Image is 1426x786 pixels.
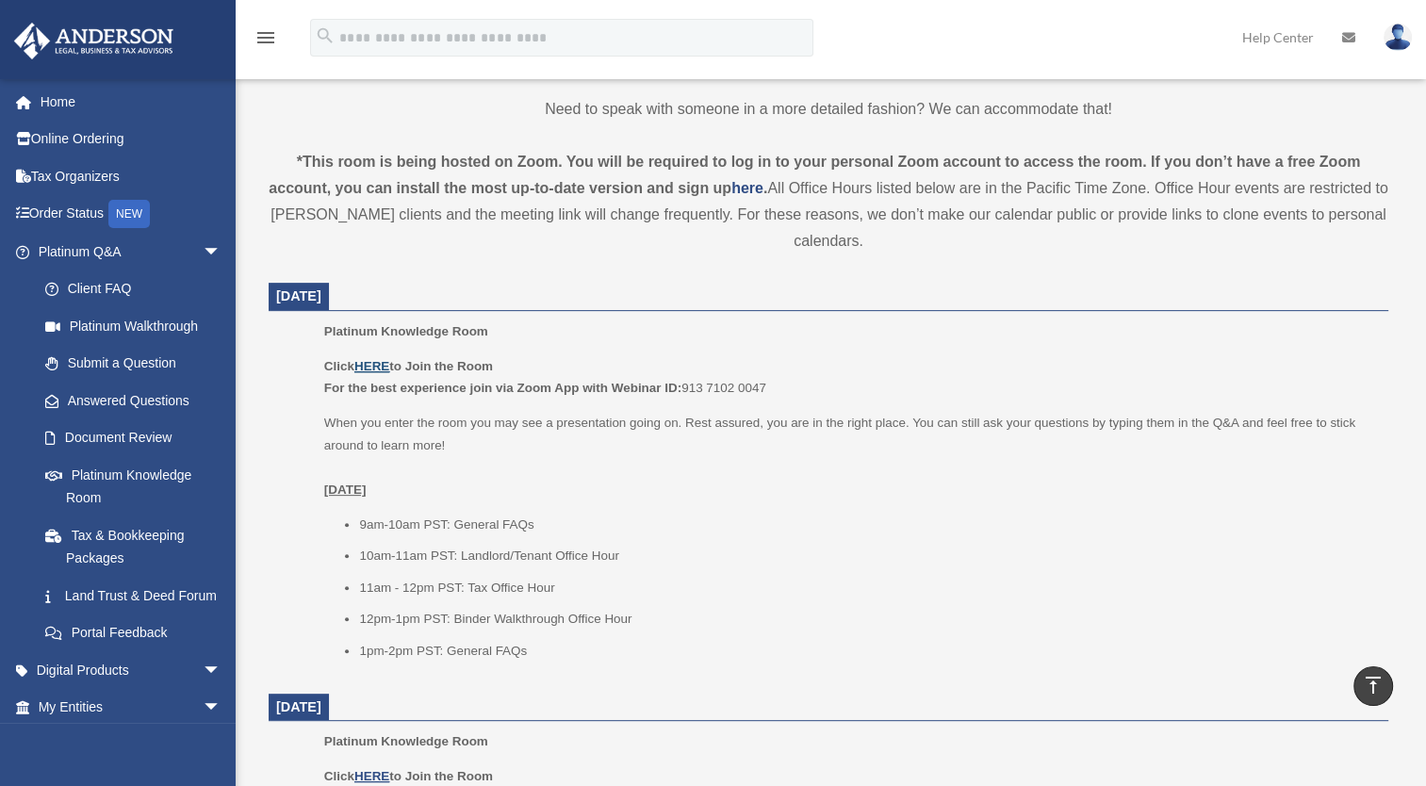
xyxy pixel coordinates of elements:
span: Platinum Knowledge Room [324,324,488,338]
a: My Entitiesarrow_drop_down [13,689,250,727]
span: arrow_drop_down [203,651,240,690]
i: menu [254,26,277,49]
a: Online Ordering [13,121,250,158]
a: Platinum Knowledge Room [26,456,240,516]
div: All Office Hours listed below are in the Pacific Time Zone. Office Hour events are restricted to ... [269,149,1388,254]
b: Click to Join the Room [324,769,493,783]
li: 10am-11am PST: Landlord/Tenant Office Hour [359,545,1375,567]
a: Tax & Bookkeeping Packages [26,516,250,577]
a: Portal Feedback [26,614,250,652]
img: User Pic [1384,24,1412,51]
a: Home [13,83,250,121]
a: menu [254,33,277,49]
a: Submit a Question [26,345,250,383]
div: NEW [108,200,150,228]
li: 12pm-1pm PST: Binder Walkthrough Office Hour [359,608,1375,630]
span: [DATE] [276,699,321,714]
a: Answered Questions [26,382,250,419]
p: 913 7102 0047 [324,355,1375,400]
li: 1pm-2pm PST: General FAQs [359,640,1375,663]
span: arrow_drop_down [203,233,240,271]
span: arrow_drop_down [203,689,240,728]
span: [DATE] [276,288,321,303]
b: For the best experience join via Zoom App with Webinar ID: [324,381,681,395]
a: Platinum Walkthrough [26,307,250,345]
a: HERE [354,359,389,373]
a: Document Review [26,419,250,457]
a: Tax Organizers [13,157,250,195]
a: Digital Productsarrow_drop_down [13,651,250,689]
a: vertical_align_top [1353,666,1393,706]
p: Need to speak with someone in a more detailed fashion? We can accommodate that! [269,96,1388,123]
a: Order StatusNEW [13,195,250,234]
i: search [315,25,336,46]
strong: *This room is being hosted on Zoom. You will be required to log in to your personal Zoom account ... [269,154,1360,196]
a: Land Trust & Deed Forum [26,577,250,614]
img: Anderson Advisors Platinum Portal [8,23,179,59]
li: 9am-10am PST: General FAQs [359,514,1375,536]
a: Platinum Q&Aarrow_drop_down [13,233,250,270]
u: [DATE] [324,483,367,497]
a: HERE [354,769,389,783]
span: Platinum Knowledge Room [324,734,488,748]
a: Client FAQ [26,270,250,308]
li: 11am - 12pm PST: Tax Office Hour [359,577,1375,599]
p: When you enter the room you may see a presentation going on. Rest assured, you are in the right p... [324,412,1375,500]
strong: . [763,180,767,196]
i: vertical_align_top [1362,674,1385,696]
a: here [731,180,763,196]
b: Click to Join the Room [324,359,493,373]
